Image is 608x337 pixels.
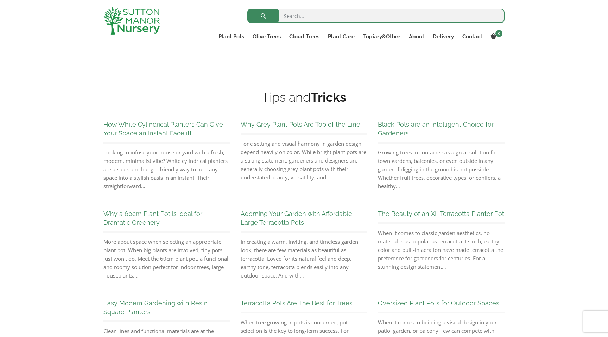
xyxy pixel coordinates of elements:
a: Why a 60cm Plant Pot is Ideal for Dramatic Greenery [103,210,202,226]
img: logo [103,7,160,35]
p: Tone setting and visual harmony in garden design depend heavily on color. While bright plant pots... [241,139,367,182]
p: More about space when selecting an appropriate plant pot. When big plants are involved, tiny pots... [103,237,230,280]
a: Black Pots are an Intelligent Choice for Gardeners [378,121,494,137]
a: Plant Care [324,32,359,42]
a: How White Cylindrical Planters Can Give Your Space an Instant Facelift [103,121,223,137]
a: About [405,32,429,42]
a: Contact [458,32,487,42]
a: Olive Trees [248,32,285,42]
a: Plant Pots [214,32,248,42]
a: 0 [487,32,505,42]
p: Growing trees in containers is a great solution for town gardens, balconies, or even outside in a... [378,148,505,190]
a: The Beauty of an XL Terracotta Planter Pot [378,210,504,217]
input: Search... [247,9,505,23]
a: Why Grey Plant Pots Are Top of the Line [241,121,360,128]
a: Adorning Your Garden with Affordable Large Terracotta Pots [241,210,352,226]
a: Easy Modern Gardening with Resin Square Planters [103,299,208,316]
a: Cloud Trees [285,32,324,42]
b: Tricks [311,90,346,104]
a: Terracotta Pots Are The Best for Trees [241,299,353,307]
a: Topiary&Other [359,32,405,42]
span: 0 [495,30,502,37]
p: When it comes to classic garden aesthetics, no material is as popular as terracotta. Its rich, ea... [378,229,505,271]
a: Oversized Plant Pots for Outdoor Spaces [378,299,499,307]
a: Delivery [429,32,458,42]
h2: Tips and [103,90,505,104]
p: Looking to infuse your house or yard with a fresh, modern, minimalist vibe? White cylindrical pla... [103,148,230,190]
p: In creating a warm, inviting, and timeless garden look, there are few materials as beautiful as t... [241,237,367,280]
